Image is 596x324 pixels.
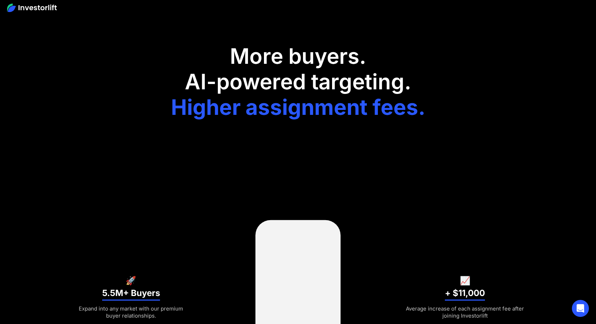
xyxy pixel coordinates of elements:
[445,288,485,301] h3: + $11,000
[572,300,589,317] div: Open Intercom Messenger
[405,305,525,319] div: Average increase of each assignment fee after joining Investorlift
[460,277,470,284] h6: 📈
[71,305,191,319] div: Expand into any market with our premium buyer relationships.
[171,43,425,94] h1: More buyers. AI-powered targeting.
[126,277,136,284] h6: 🚀
[171,94,425,123] h1: Higher assignment fees.
[102,288,160,301] h3: 5.5M+ Buyers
